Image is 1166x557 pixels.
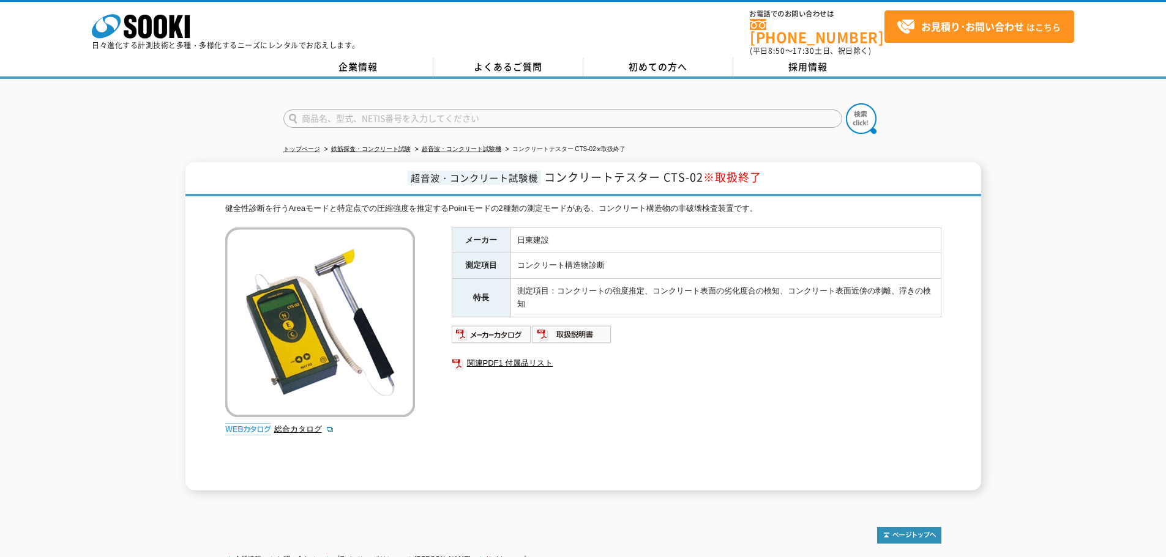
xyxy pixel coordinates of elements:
span: 17:30 [793,45,815,56]
a: よくあるご質問 [433,58,583,76]
td: 測定項目：コンクリートの強度推定、コンクリート表面の劣化度合の検知、コンクリート表面近傍の剥離、浮きの検知 [510,279,941,317]
span: ※取扱終了 [703,169,761,185]
span: お電話でのお問い合わせは [750,10,884,18]
a: お見積り･お問い合わせはこちら [884,10,1074,43]
a: 初めての方へ [583,58,733,76]
span: 初めての方へ [629,60,687,73]
a: 企業情報 [283,58,433,76]
a: 取扱説明書 [532,333,612,342]
span: 超音波・コンクリート試験機 [408,171,541,185]
th: 測定項目 [452,253,510,279]
a: メーカーカタログ [452,333,532,342]
img: メーカーカタログ [452,325,532,344]
span: コンクリートテスター CTS-02 [544,169,761,185]
img: トップページへ [877,527,941,544]
span: はこちら [897,18,1061,36]
img: webカタログ [225,423,271,435]
td: 日東建設 [510,227,941,253]
span: (平日 ～ 土日、祝日除く) [750,45,871,56]
div: 健全性診断を行うAreaモードと特定点での圧縮強度を推定するPointモードの2種類の測定モードがある、コンクリート構造物の非破壊検査装置です。 [225,202,941,215]
strong: お見積り･お問い合わせ [921,19,1024,34]
a: [PHONE_NUMBER] [750,19,884,44]
input: 商品名、型式、NETIS番号を入力してください [283,109,842,128]
a: 採用情報 [733,58,883,76]
img: btn_search.png [846,103,876,134]
a: 関連PDF1 付属品リスト [452,355,941,371]
img: 取扱説明書 [532,325,612,344]
a: 総合カタログ [274,424,334,433]
p: 日々進化する計測技術と多種・多様化するニーズにレンタルでお応えします。 [92,42,360,49]
th: メーカー [452,227,510,253]
span: 8:50 [768,45,785,56]
a: 超音波・コンクリート試験機 [422,146,501,152]
img: コンクリートテスター CTS-02※取扱終了 [225,227,415,417]
a: 鉄筋探査・コンクリート試験 [331,146,411,152]
li: コンクリートテスター CTS-02※取扱終了 [503,143,626,156]
a: トップページ [283,146,320,152]
td: コンクリート構造物診断 [510,253,941,279]
th: 特長 [452,279,510,317]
